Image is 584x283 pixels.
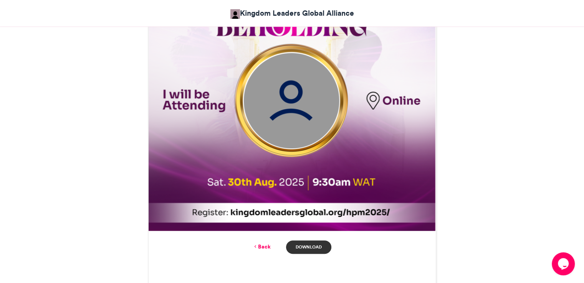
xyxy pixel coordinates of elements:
a: Back [253,243,271,251]
iframe: chat widget [552,252,576,275]
img: Kingdom Leaders Global Alliance [230,9,240,19]
a: Download [286,240,331,254]
a: Kingdom Leaders Global Alliance [230,8,354,19]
